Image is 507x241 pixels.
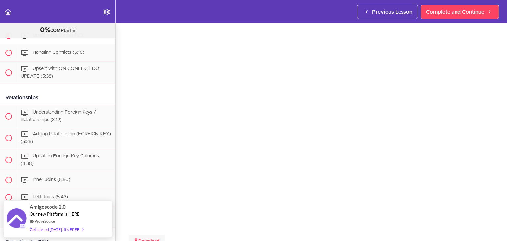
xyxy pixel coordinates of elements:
svg: Back to course curriculum [4,8,12,16]
div: Get started [DATE]. It's FREE [30,226,83,233]
img: provesource social proof notification image [7,208,26,230]
span: Handling Conflicts (5:16) [33,50,84,55]
span: 0% [40,27,50,33]
iframe: Video Player [129,29,494,235]
div: COMPLETE [8,26,107,35]
span: Left Joins (5:43) [33,195,68,199]
span: Upsert with ON CONFLICT DO UPDATE (5:38) [21,66,99,79]
span: Understanding Foreign Keys / Relationships (3:12) [21,110,96,122]
svg: Settings Menu [103,8,111,16]
a: ProveSource [35,218,55,224]
span: Complete and Continue [426,8,484,16]
span: Inner Joins (5:50) [33,177,70,182]
a: Previous Lesson [357,5,418,19]
span: Adding Relationship (FOREIGN KEY) (5:25) [21,132,111,144]
span: Our new Platform is HERE [30,211,80,217]
span: Previous Lesson [372,8,412,16]
span: Amigoscode 2.0 [30,203,66,211]
span: Updating Foreign Key Columns (4:38) [21,154,99,166]
a: Complete and Continue [421,5,499,19]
